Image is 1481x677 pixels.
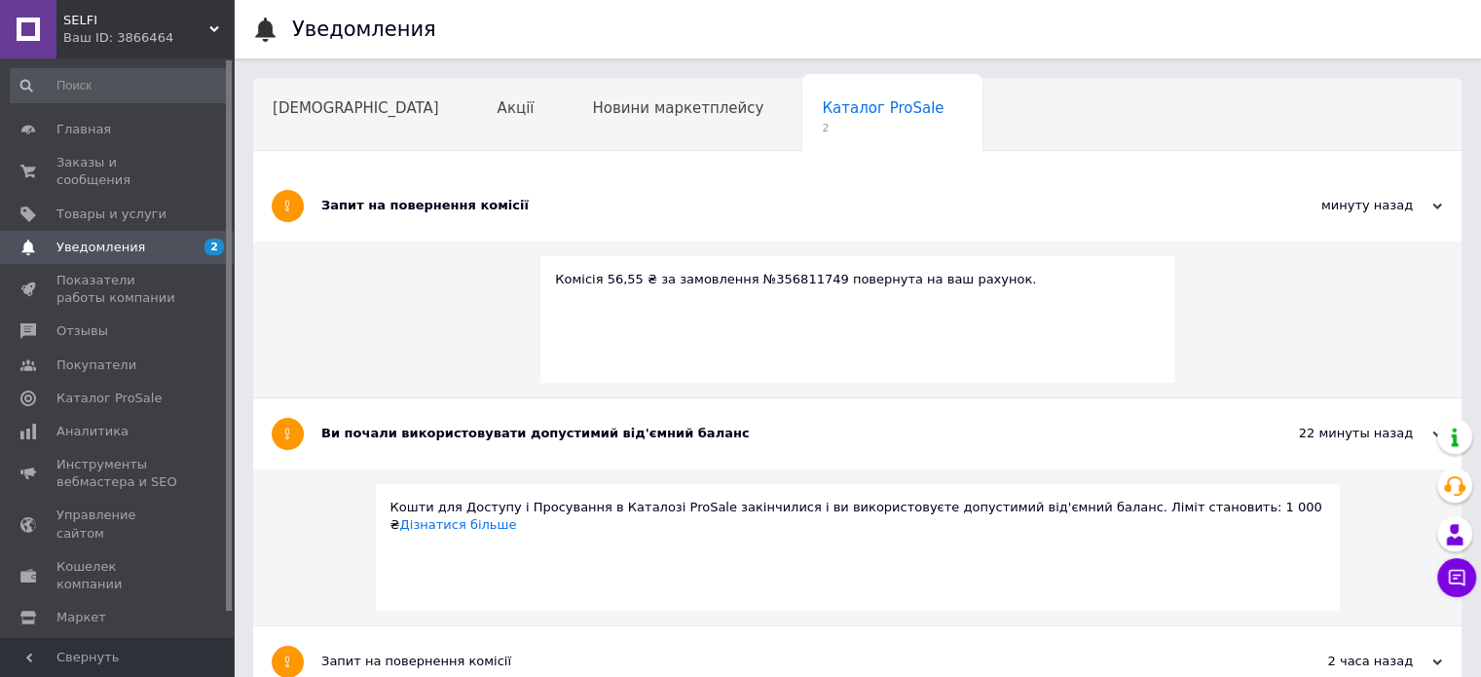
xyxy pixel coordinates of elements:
[1247,425,1442,442] div: 22 минуты назад
[1437,558,1476,597] button: Чат с покупателем
[321,197,1247,214] div: Запит на повернення комісії
[321,653,1247,670] div: Запит на повернення комісії
[273,99,439,117] span: [DEMOGRAPHIC_DATA]
[822,99,944,117] span: Каталог ProSale
[56,423,129,440] span: Аналитика
[56,507,180,542] span: Управление сайтом
[56,121,111,138] span: Главная
[1247,197,1442,214] div: минуту назад
[56,609,106,626] span: Маркет
[56,357,136,374] span: Покупатели
[10,68,230,103] input: Поиск
[292,18,436,41] h1: Уведомления
[321,425,1247,442] div: Ви почали використовувати допустимий від'ємний баланс
[56,239,145,256] span: Уведомления
[63,12,209,29] span: SELFI
[204,239,224,255] span: 2
[56,154,180,189] span: Заказы и сообщения
[400,517,517,532] a: Дізнатися більше
[390,499,1325,534] div: Кошти для Доступу і Просування в Каталозі ProSale закінчилися і ви використовуєте допустимий від'...
[56,558,180,593] span: Кошелек компании
[56,206,167,223] span: Товары и услуги
[56,456,180,491] span: Инструменты вебмастера и SEO
[822,121,944,135] span: 2
[592,99,763,117] span: Новини маркетплейсу
[498,99,535,117] span: Акції
[56,322,108,340] span: Отзывы
[56,390,162,407] span: Каталог ProSale
[63,29,234,47] div: Ваш ID: 3866464
[1247,653,1442,670] div: 2 часа назад
[555,271,1160,288] div: Комісія 56,55 ₴ за замовлення №356811749 повернута на ваш рахунок.
[56,272,180,307] span: Показатели работы компании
